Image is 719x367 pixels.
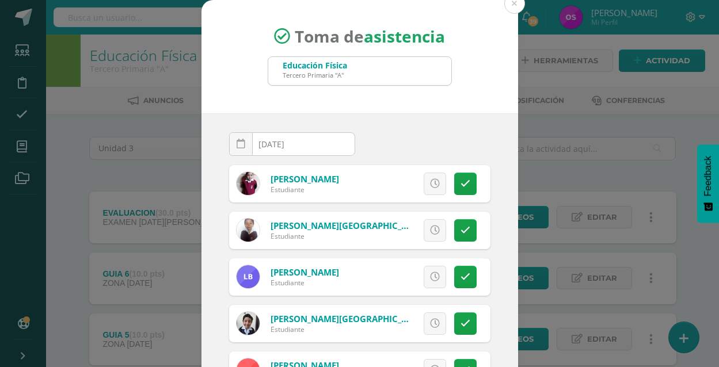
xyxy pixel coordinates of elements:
div: Tercero Primaria "A" [283,71,347,79]
div: Estudiante [271,324,409,334]
img: 59490d6a7b003ceebd00e0185f70ff3b.png [237,172,260,195]
a: [PERSON_NAME][GEOGRAPHIC_DATA] [271,220,427,231]
a: [PERSON_NAME] [271,173,339,185]
img: 1e19c16f8418e2a41eb248d0165faa54.png [237,312,260,335]
div: Estudiante [271,231,409,241]
span: Toma de [295,25,445,47]
img: 9b4246791939594b3576f1ca652188fb.png [237,265,260,288]
div: Educación Física [283,60,347,71]
input: Busca un grado o sección aquí... [268,57,451,85]
a: [PERSON_NAME][GEOGRAPHIC_DATA] [271,313,427,324]
div: Estudiante [271,185,339,194]
input: Fecha de Inasistencia [230,133,355,155]
div: Estudiante [271,278,339,288]
strong: asistencia [364,25,445,47]
img: efe084adaa6be750ca7e057997e8a11b.png [237,219,260,242]
a: [PERSON_NAME] [271,266,339,278]
button: Feedback - Mostrar encuesta [697,144,719,223]
span: Feedback [703,156,713,196]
